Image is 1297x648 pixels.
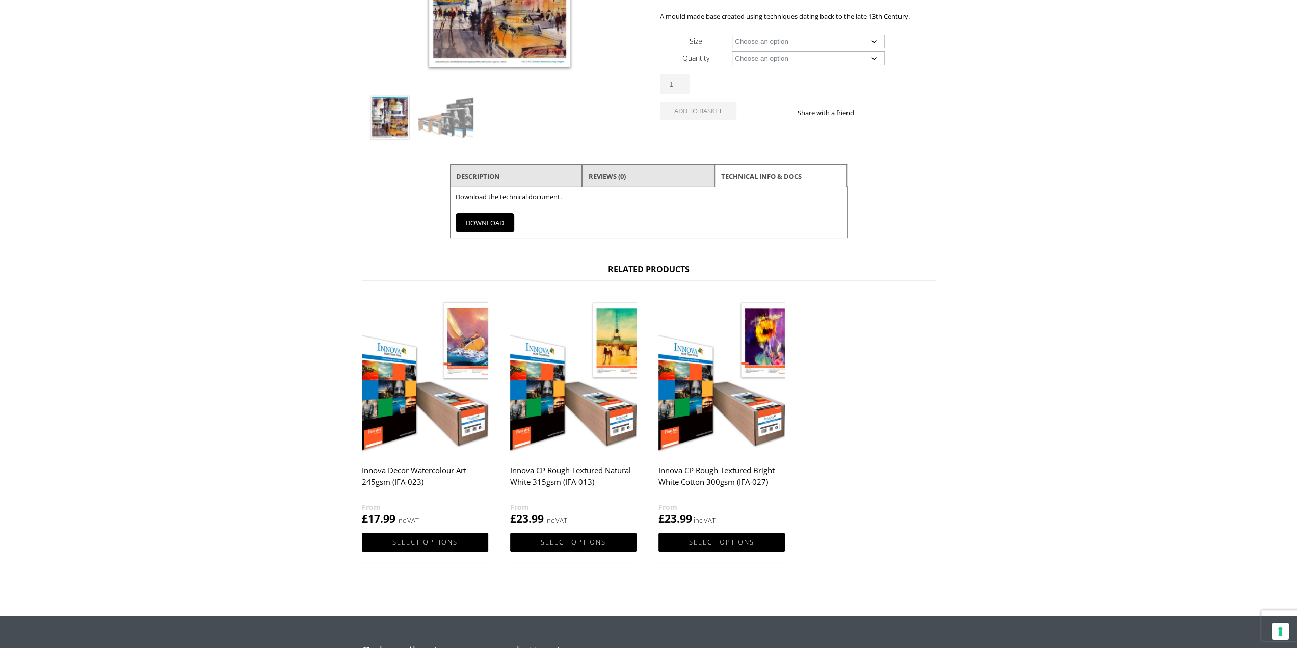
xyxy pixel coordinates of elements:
[879,109,887,117] img: twitter sharing button
[658,511,692,526] bdi: 23.99
[362,460,488,501] h2: Innova Decor Watercolour Art 245gsm (IFA-023)
[362,511,395,526] bdi: 17.99
[510,460,637,501] h2: Innova CP Rough Textured Natural White 315gsm (IFA-013)
[510,511,544,526] bdi: 23.99
[682,53,709,63] label: Quantity
[589,167,626,186] a: Reviews (0)
[660,11,935,22] p: A mould made base created using techniques dating back to the late 13th Century.
[510,533,637,552] a: Select options for “Innova CP Rough Textured Natural White 315gsm (IFA-013)”
[456,213,514,232] a: DOWNLOAD
[362,296,488,454] img: Innova Decor Watercolour Art 245gsm (IFA-023)
[658,511,665,526] span: £
[658,296,785,454] img: Innova CP Rough Textured Bright White Cotton 300gsm (IFA-027)
[362,264,936,280] h2: Related products
[798,107,866,119] p: Share with a friend
[418,90,473,145] img: Editions Fabriano Artistico Watercolour Rag 310gsm (IFA-108) - Image 2
[510,296,637,454] img: Innova CP Rough Textured Natural White 315gsm (IFA-013)
[721,167,802,186] a: TECHNICAL INFO & DOCS
[891,109,899,117] img: email sharing button
[456,167,500,186] a: Description
[362,511,368,526] span: £
[658,296,785,526] a: Innova CP Rough Textured Bright White Cotton 300gsm (IFA-027) £23.99
[660,102,736,120] button: Add to basket
[510,511,516,526] span: £
[658,460,785,501] h2: Innova CP Rough Textured Bright White Cotton 300gsm (IFA-027)
[660,74,690,94] input: Product quantity
[690,36,702,46] label: Size
[658,533,785,552] a: Select options for “Innova CP Rough Textured Bright White Cotton 300gsm (IFA-027)”
[362,296,488,526] a: Innova Decor Watercolour Art 245gsm (IFA-023) £17.99
[510,296,637,526] a: Innova CP Rough Textured Natural White 315gsm (IFA-013) £23.99
[362,90,417,145] img: Editions Fabriano Artistico Watercolour Rag 310gsm (IFA-108)
[1272,623,1289,640] button: Your consent preferences for tracking technologies
[456,191,842,203] p: Download the technical document.
[866,109,875,117] img: facebook sharing button
[362,533,488,552] a: Select options for “Innova Decor Watercolour Art 245gsm (IFA-023)”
